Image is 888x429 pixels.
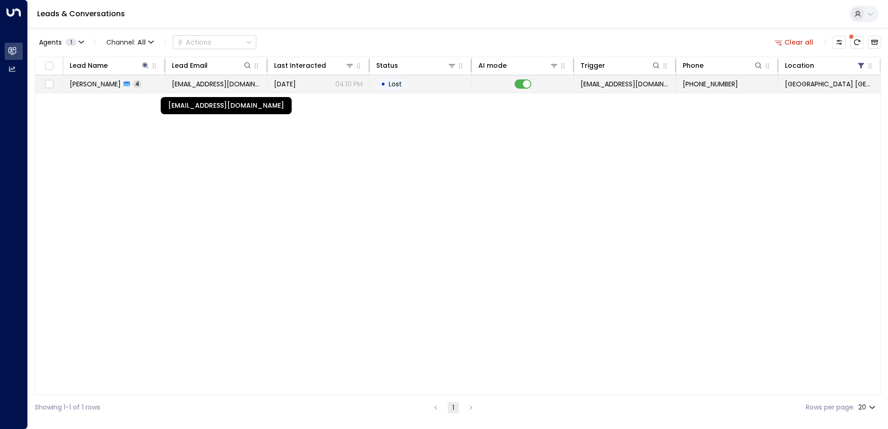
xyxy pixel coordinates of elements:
div: AI mode [478,60,507,71]
div: Lead Email [172,60,208,71]
div: Lead Email [172,60,252,71]
span: All [137,39,146,46]
span: Lost [389,79,402,89]
button: Archived Leads [868,36,881,49]
button: Channel:All [103,36,157,49]
span: Toggle select row [43,78,55,90]
span: 1 [65,39,77,46]
label: Rows per page: [806,403,855,412]
span: 4 [133,80,142,88]
span: There are new threads available. Refresh the grid to view the latest updates. [850,36,863,49]
div: Button group with a nested menu [173,35,256,49]
span: Space Station St Johns Wood [785,79,874,89]
button: page 1 [448,402,459,413]
div: Location [785,60,866,71]
div: Trigger [581,60,661,71]
div: Phone [683,60,763,71]
span: Channel: [103,36,157,49]
div: Location [785,60,814,71]
span: +447702495223 [683,79,738,89]
span: Agents [39,39,62,45]
a: Leads & Conversations [37,8,125,19]
span: Lincoln Knight [70,79,121,89]
button: Actions [173,35,256,49]
div: Phone [683,60,704,71]
button: Agents1 [35,36,87,49]
div: Showing 1-1 of 1 rows [35,403,100,412]
span: lincolnknight403@gmail.com [172,79,261,89]
div: Actions [177,38,211,46]
div: Last Interacted [274,60,354,71]
div: Trigger [581,60,605,71]
div: Status [376,60,398,71]
button: Customize [833,36,846,49]
div: AI mode [478,60,559,71]
p: 04:10 PM [335,79,363,89]
span: Toggle select all [43,60,55,72]
div: Lead Name [70,60,108,71]
span: leads@space-station.co.uk [581,79,669,89]
nav: pagination navigation [430,402,477,413]
div: Status [376,60,457,71]
div: 20 [858,401,877,414]
button: Clear all [771,36,817,49]
div: Lead Name [70,60,150,71]
div: Last Interacted [274,60,326,71]
div: [EMAIL_ADDRESS][DOMAIN_NAME] [161,97,292,114]
div: • [381,76,385,92]
span: Sep 22, 2025 [274,79,296,89]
